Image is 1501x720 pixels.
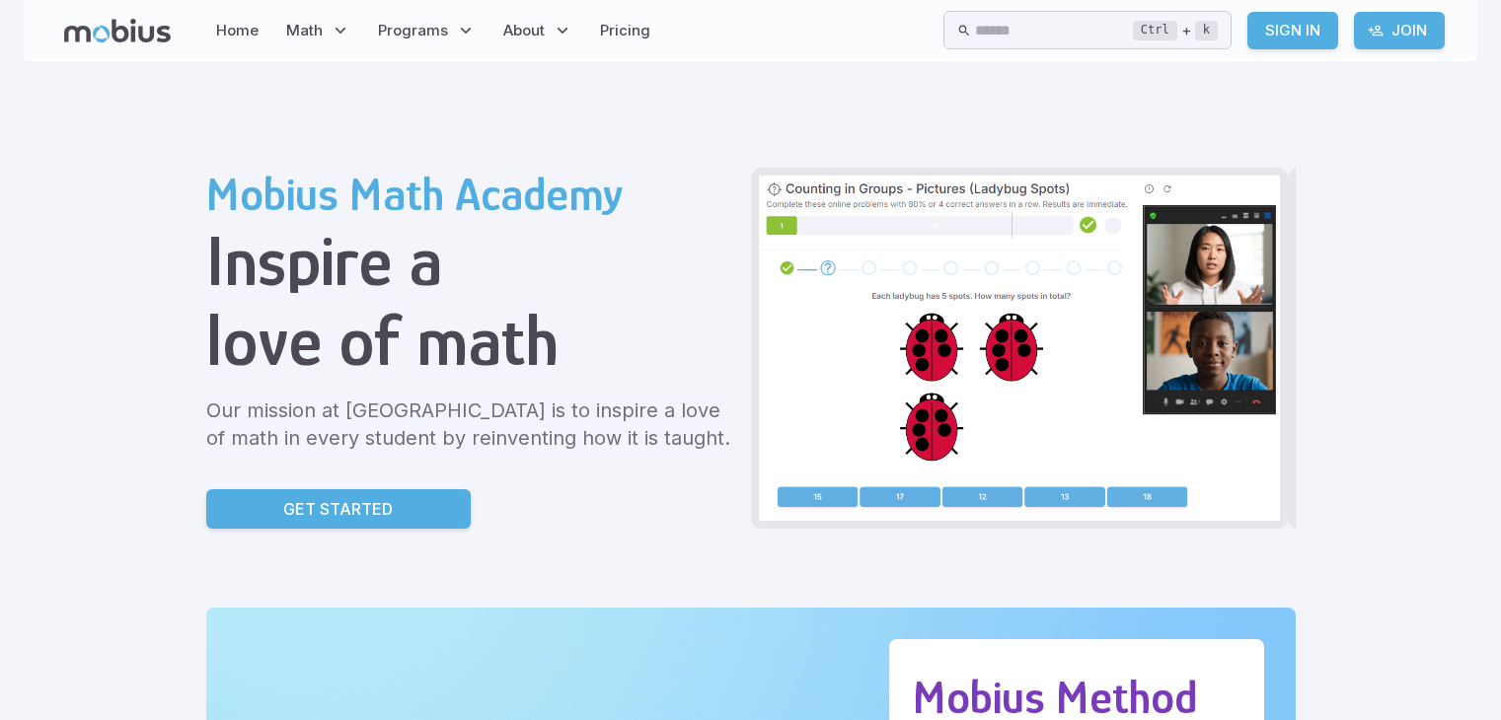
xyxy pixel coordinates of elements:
p: Get Started [283,497,393,521]
p: Our mission at [GEOGRAPHIC_DATA] is to inspire a love of math in every student by reinventing how... [206,396,735,452]
h1: love of math [206,301,735,381]
kbd: Ctrl [1133,21,1177,40]
h2: Mobius Math Academy [206,168,735,221]
kbd: k [1195,21,1218,40]
a: Join [1354,12,1445,49]
div: + [1133,19,1218,42]
span: Programs [378,20,448,41]
span: Math [286,20,323,41]
img: Grade 2 Class [759,176,1280,521]
h1: Inspire a [206,221,735,301]
span: About [503,20,545,41]
a: Sign In [1247,12,1338,49]
a: Get Started [206,489,471,529]
a: Pricing [594,8,656,53]
a: Home [210,8,264,53]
